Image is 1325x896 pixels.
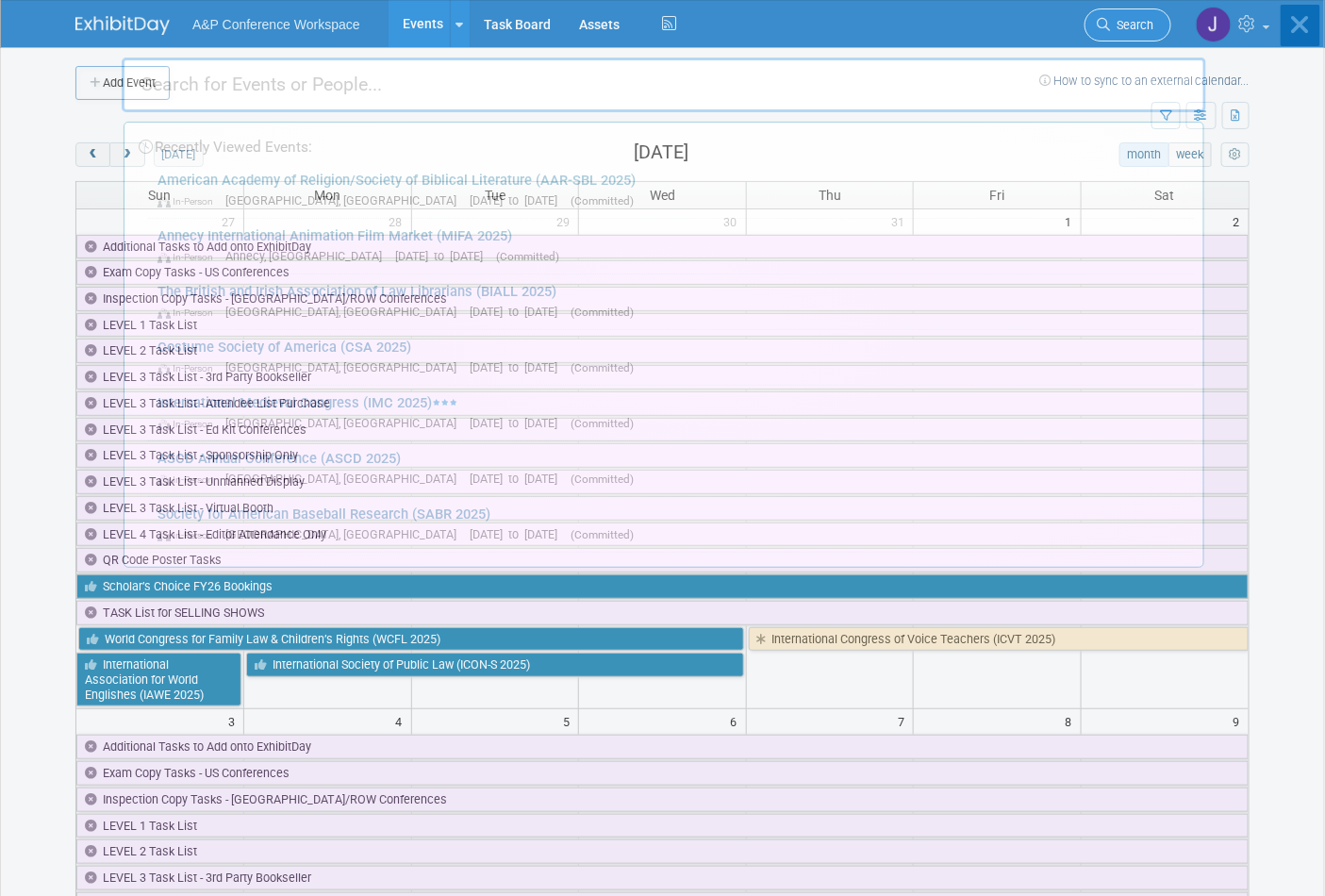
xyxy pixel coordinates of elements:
[571,528,634,541] span: (Committed)
[157,529,222,541] span: In-Person
[225,360,466,374] span: [GEOGRAPHIC_DATA], [GEOGRAPHIC_DATA]
[157,251,222,263] span: In-Person
[148,163,1194,218] a: American Academy of Religion/Society of Biblical Literature (AAR-SBL 2025) In-Person [GEOGRAPHIC_...
[134,123,1194,163] div: Recently Viewed Events:
[470,360,567,374] span: [DATE] to [DATE]
[148,219,1194,274] a: Annecy International Animation Film Market (MIFA 2025) In-Person Annecy, [GEOGRAPHIC_DATA] [DATE]...
[571,361,634,374] span: (Committed)
[225,527,466,541] span: [GEOGRAPHIC_DATA], [GEOGRAPHIC_DATA]
[225,193,466,207] span: [GEOGRAPHIC_DATA], [GEOGRAPHIC_DATA]
[225,472,466,486] span: [GEOGRAPHIC_DATA], [GEOGRAPHIC_DATA]
[470,472,567,486] span: [DATE] to [DATE]
[157,362,222,374] span: In-Person
[496,250,559,263] span: (Committed)
[148,497,1194,552] a: Society for American Baseball Research (SABR 2025) In-Person [GEOGRAPHIC_DATA], [GEOGRAPHIC_DATA]...
[148,441,1194,496] a: ASCD Annual Conference (ASCD 2025) In-Person [GEOGRAPHIC_DATA], [GEOGRAPHIC_DATA] [DATE] to [DATE...
[157,418,222,430] span: In-Person
[470,305,567,319] span: [DATE] to [DATE]
[571,194,634,207] span: (Committed)
[225,416,466,430] span: [GEOGRAPHIC_DATA], [GEOGRAPHIC_DATA]
[571,306,634,319] span: (Committed)
[470,527,567,541] span: [DATE] to [DATE]
[157,307,222,319] span: In-Person
[571,473,634,486] span: (Committed)
[157,195,222,207] span: In-Person
[148,386,1194,440] a: International Medieval Congress (IMC 2025) In-Person [GEOGRAPHIC_DATA], [GEOGRAPHIC_DATA] [DATE] ...
[225,305,466,319] span: [GEOGRAPHIC_DATA], [GEOGRAPHIC_DATA]
[571,417,634,430] span: (Committed)
[225,249,391,263] span: Annecy, [GEOGRAPHIC_DATA]
[148,274,1194,329] a: The British and Irish Association of Law Librarians (BIALL 2025) In-Person [GEOGRAPHIC_DATA], [GE...
[470,416,567,430] span: [DATE] to [DATE]
[157,473,222,486] span: In-Person
[470,193,567,207] span: [DATE] to [DATE]
[122,58,1206,112] input: Search for Events or People...
[395,249,492,263] span: [DATE] to [DATE]
[148,330,1194,385] a: Costume Society of America (CSA 2025) In-Person [GEOGRAPHIC_DATA], [GEOGRAPHIC_DATA] [DATE] to [D...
